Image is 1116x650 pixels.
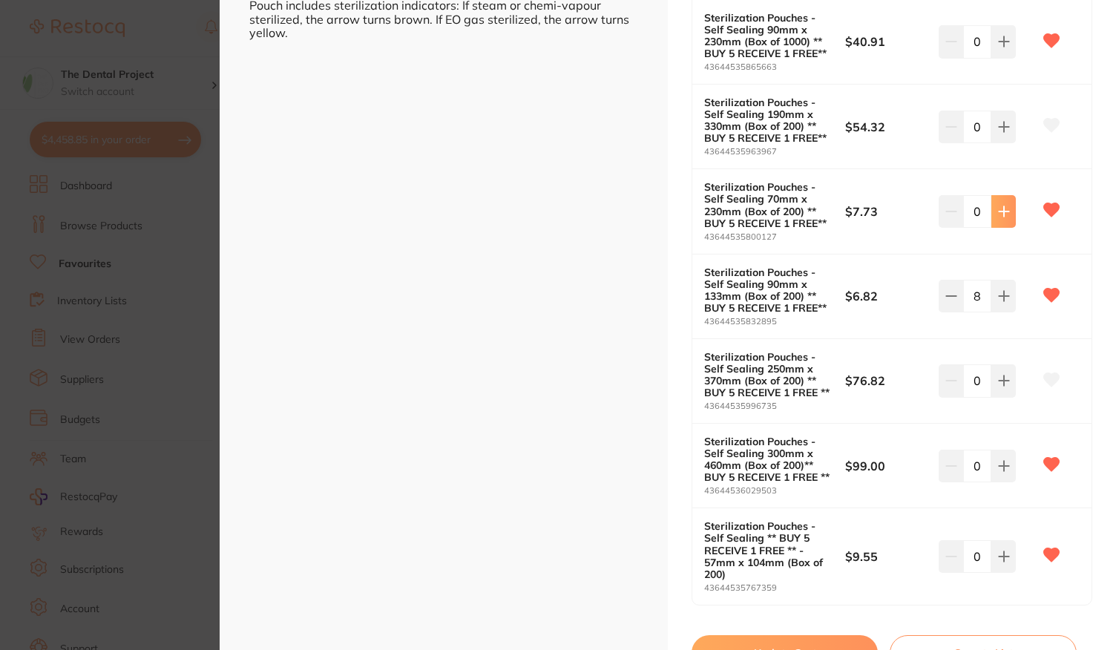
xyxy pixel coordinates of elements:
[704,351,831,398] b: Sterilization Pouches - Self Sealing 250mm x 370mm (Box of 200) ** BUY 5 RECEIVE 1 FREE **
[845,288,930,304] b: $6.82
[704,520,831,580] b: Sterilization Pouches - Self Sealing ** BUY 5 RECEIVE 1 FREE ** - 57mm x 104mm (Box of 200)
[704,583,845,593] small: 43644535767359
[704,12,831,59] b: Sterilization Pouches - Self Sealing 90mm x 230mm (Box of 1000) ** BUY 5 RECEIVE 1 FREE**
[704,401,845,411] small: 43644535996735
[845,372,930,389] b: $76.82
[704,96,831,144] b: Sterilization Pouches - Self Sealing 190mm x 330mm (Box of 200) ** BUY 5 RECEIVE 1 FREE**
[704,62,845,72] small: 43644535865663
[845,33,930,50] b: $40.91
[845,458,930,474] b: $99.00
[704,486,845,496] small: 43644536029503
[704,317,845,326] small: 43644535832895
[704,181,831,229] b: Sterilization Pouches - Self Sealing 70mm x 230mm (Box of 200) ** BUY 5 RECEIVE 1 FREE**
[845,119,930,135] b: $54.32
[845,548,930,565] b: $9.55
[704,232,845,242] small: 43644535800127
[704,147,845,157] small: 43644535963967
[704,266,831,314] b: Sterilization Pouches - Self Sealing 90mm x 133mm (Box of 200) ** BUY 5 RECEIVE 1 FREE**
[704,436,831,483] b: Sterilization Pouches - Self Sealing 300mm x 460mm (Box of 200)** BUY 5 RECEIVE 1 FREE **
[845,203,930,220] b: $7.73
